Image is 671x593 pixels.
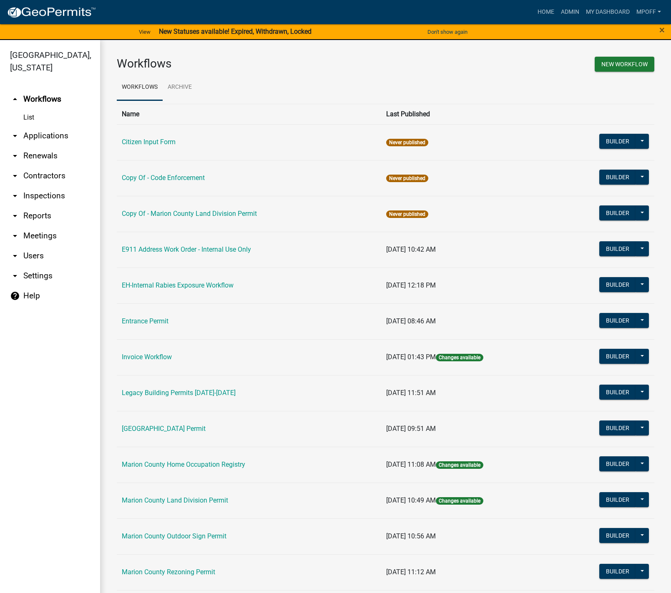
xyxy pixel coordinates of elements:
[10,251,20,261] i: arrow_drop_down
[558,4,583,20] a: Admin
[599,456,636,471] button: Builder
[159,28,312,35] strong: New Statuses available! Expired, Withdrawn, Locked
[386,460,436,468] span: [DATE] 11:08 AM
[136,25,154,39] a: View
[386,353,436,361] span: [DATE] 01:43 PM
[436,461,483,469] span: Changes available
[424,25,471,39] button: Don't show again
[386,425,436,433] span: [DATE] 09:51 AM
[122,389,236,397] a: Legacy Building Permits [DATE]-[DATE]
[599,349,636,364] button: Builder
[10,171,20,181] i: arrow_drop_down
[10,211,20,221] i: arrow_drop_down
[122,353,172,361] a: Invoice Workflow
[122,460,245,468] a: Marion County Home Occupation Registry
[659,25,665,35] button: Close
[122,317,168,325] a: Entrance Permit
[122,245,251,253] a: E911 Address Work Order - Internal Use Only
[534,4,558,20] a: Home
[117,74,163,101] a: Workflows
[386,139,428,146] span: Never published
[386,389,436,397] span: [DATE] 11:51 AM
[386,245,436,253] span: [DATE] 10:42 AM
[10,131,20,141] i: arrow_drop_down
[583,4,633,20] a: My Dashboard
[10,191,20,201] i: arrow_drop_down
[599,385,636,400] button: Builder
[599,528,636,543] button: Builder
[10,271,20,281] i: arrow_drop_down
[122,210,257,218] a: Copy Of - Marion County Land Division Permit
[122,138,176,146] a: Citizen Input Form
[599,492,636,507] button: Builder
[122,425,206,433] a: [GEOGRAPHIC_DATA] Permit
[117,104,381,124] th: Name
[599,313,636,328] button: Builder
[599,170,636,185] button: Builder
[599,205,636,220] button: Builder
[599,241,636,256] button: Builder
[10,291,20,301] i: help
[10,94,20,104] i: arrow_drop_up
[386,210,428,218] span: Never published
[386,568,436,576] span: [DATE] 11:12 AM
[599,564,636,579] button: Builder
[117,57,379,71] h3: Workflows
[633,4,664,20] a: mpoff
[386,532,436,540] span: [DATE] 10:56 AM
[163,74,197,101] a: Archive
[599,134,636,149] button: Builder
[595,57,654,72] button: New Workflow
[381,104,556,124] th: Last Published
[122,568,215,576] a: Marion County Rezoning Permit
[122,532,226,540] a: Marion County Outdoor Sign Permit
[436,354,483,361] span: Changes available
[599,277,636,292] button: Builder
[386,496,436,504] span: [DATE] 10:49 AM
[436,497,483,505] span: Changes available
[122,281,234,289] a: EH-Internal Rabies Exposure Workflow
[659,24,665,36] span: ×
[599,420,636,435] button: Builder
[10,231,20,241] i: arrow_drop_down
[386,281,436,289] span: [DATE] 12:18 PM
[386,175,428,182] span: Never published
[122,496,228,504] a: Marion County Land Division Permit
[10,151,20,161] i: arrow_drop_down
[122,174,205,182] a: Copy Of - Code Enforcement
[386,317,436,325] span: [DATE] 08:46 AM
